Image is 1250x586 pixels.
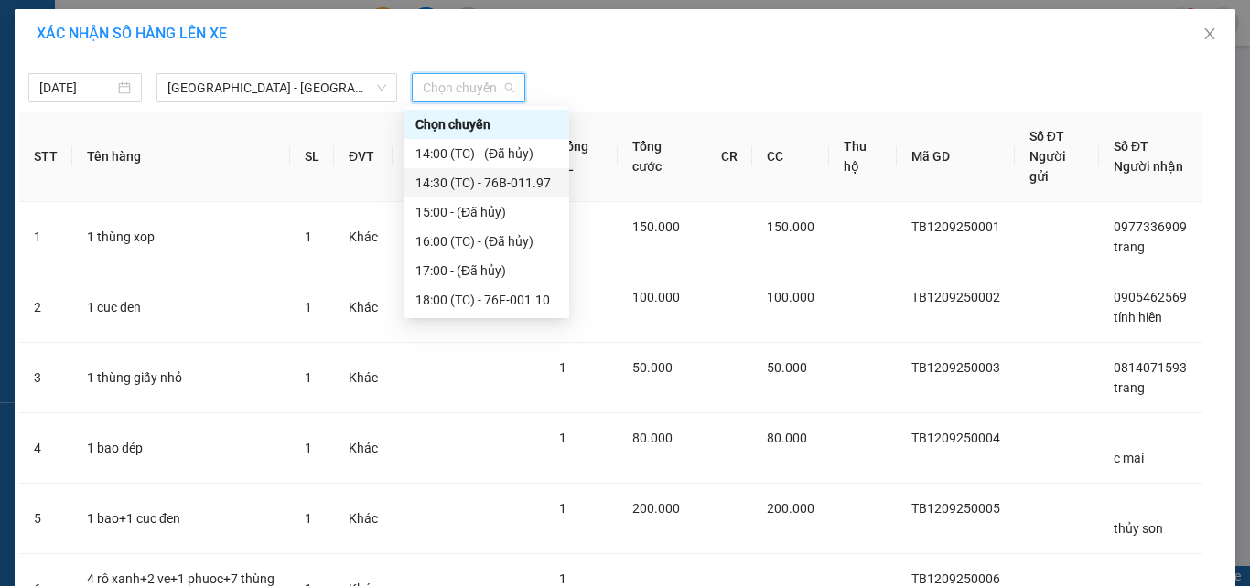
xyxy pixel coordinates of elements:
span: 80.000 [767,431,807,445]
span: Chọn chuyến [423,74,514,101]
span: down [376,82,387,93]
span: 100.000 [767,290,814,304]
th: ĐVT [334,112,393,202]
td: 1 thùng giấy nhỏ [72,343,290,413]
td: 1 thùng xop [72,202,290,272]
span: Sài Gòn - Quảng Ngãi (An Sương) [167,74,386,101]
th: Mã GD [897,112,1015,202]
td: Khác [334,413,393,484]
span: trang [1114,240,1145,254]
span: 1 [305,370,312,385]
th: CC [752,112,829,202]
th: Tổng cước [618,112,706,202]
span: close [1202,27,1217,41]
span: TB1209250004 [911,431,1000,445]
div: Chọn chuyến [415,114,558,134]
td: 1 cuc den [72,272,290,343]
span: TB1209250006 [911,571,1000,586]
th: CR [706,112,752,202]
button: Close [1184,9,1235,60]
span: trang [1114,380,1145,395]
span: XÁC NHẬN SỐ HÀNG LÊN XE [37,25,227,42]
span: Người nhận [1114,159,1183,174]
span: c mai [1114,451,1144,465]
span: TB1209250001 [911,219,1000,234]
td: 1 bao dép [72,413,290,484]
td: Khác [334,202,393,272]
span: 0977336909 [1114,219,1187,234]
span: 1 [305,511,312,526]
span: Số ĐT [1029,129,1064,144]
th: SL [290,112,334,202]
div: 15:00 - (Đã hủy) [415,202,558,222]
span: 200.000 [632,501,680,516]
th: Loại hàng [393,112,475,202]
span: 1 [559,501,566,516]
span: Người gửi [1029,149,1066,184]
span: 1 [559,431,566,445]
span: 1 [559,571,566,586]
td: 1 [19,202,72,272]
span: 1 [305,229,312,244]
span: tính hiền [1114,310,1162,325]
th: Thu hộ [829,112,897,202]
span: 1 [305,300,312,314]
span: thủy son [1114,521,1163,536]
td: Khác [334,272,393,343]
td: 3 [19,343,72,413]
span: TB1209250002 [911,290,1000,304]
td: Khác [334,484,393,554]
div: Chọn chuyến [404,110,569,139]
th: Tổng SL [544,112,618,202]
span: 50.000 [632,360,673,375]
input: 12/09/2025 [39,78,114,98]
span: 150.000 [767,219,814,234]
div: 14:30 (TC) - 76B-011.97 [415,173,558,193]
span: TB1209250003 [911,360,1000,375]
th: Tên hàng [72,112,290,202]
td: 1 bao+1 cuc đen [72,484,290,554]
div: 16:00 (TC) - (Đã hủy) [415,231,558,251]
span: 150.000 [632,219,680,234]
span: 80.000 [632,431,673,445]
td: Khác [334,343,393,413]
span: 100.000 [632,290,680,304]
div: 17:00 - (Đã hủy) [415,261,558,281]
td: 2 [19,272,72,343]
span: 0905462569 [1114,290,1187,304]
td: 4 [19,413,72,484]
th: STT [19,112,72,202]
span: 0814071593 [1114,360,1187,375]
span: 1 [305,441,312,455]
div: 18:00 (TC) - 76F-001.10 [415,290,558,310]
span: 1 [559,360,566,375]
span: 200.000 [767,501,814,516]
span: 50.000 [767,360,807,375]
td: 5 [19,484,72,554]
div: 14:00 (TC) - (Đã hủy) [415,144,558,164]
span: Số ĐT [1114,139,1148,154]
span: TB1209250005 [911,501,1000,516]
